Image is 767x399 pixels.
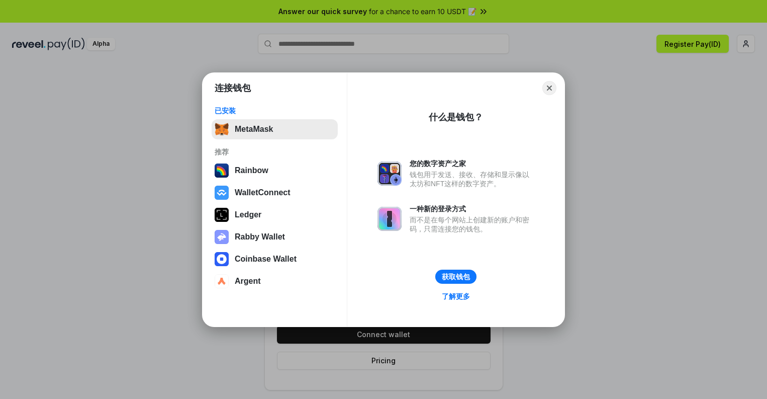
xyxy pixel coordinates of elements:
img: svg+xml,%3Csvg%20width%3D%2228%22%20height%3D%2228%22%20viewBox%3D%220%200%2028%2028%22%20fill%3D... [215,252,229,266]
img: svg+xml,%3Csvg%20xmlns%3D%22http%3A%2F%2Fwww.w3.org%2F2000%2Fsvg%22%20width%3D%2228%22%20height%3... [215,208,229,222]
div: MetaMask [235,125,273,134]
img: svg+xml,%3Csvg%20xmlns%3D%22http%3A%2F%2Fwww.w3.org%2F2000%2Fsvg%22%20fill%3D%22none%22%20viewBox... [215,230,229,244]
div: 什么是钱包？ [429,111,483,123]
a: 了解更多 [436,290,476,303]
div: 而不是在每个网站上创建新的账户和密码，只需连接您的钱包。 [410,215,534,233]
div: 钱包用于发送、接收、存储和显示像以太坊和NFT这样的数字资产。 [410,170,534,188]
div: 推荐 [215,147,335,156]
img: svg+xml,%3Csvg%20xmlns%3D%22http%3A%2F%2Fwww.w3.org%2F2000%2Fsvg%22%20fill%3D%22none%22%20viewBox... [377,162,402,186]
img: svg+xml,%3Csvg%20width%3D%2228%22%20height%3D%2228%22%20viewBox%3D%220%200%2028%2028%22%20fill%3D... [215,274,229,288]
div: 了解更多 [442,292,470,301]
div: 您的数字资产之家 [410,159,534,168]
img: svg+xml,%3Csvg%20fill%3D%22none%22%20height%3D%2233%22%20viewBox%3D%220%200%2035%2033%22%20width%... [215,122,229,136]
button: Close [542,81,556,95]
div: Ledger [235,210,261,219]
div: Rainbow [235,166,268,175]
div: 获取钱包 [442,272,470,281]
div: 已安装 [215,106,335,115]
button: Argent [212,271,338,291]
h1: 连接钱包 [215,82,251,94]
div: WalletConnect [235,188,291,197]
button: MetaMask [212,119,338,139]
button: Rabby Wallet [212,227,338,247]
img: svg+xml,%3Csvg%20width%3D%22120%22%20height%3D%22120%22%20viewBox%3D%220%200%20120%20120%22%20fil... [215,164,229,178]
button: WalletConnect [212,183,338,203]
img: svg+xml,%3Csvg%20xmlns%3D%22http%3A%2F%2Fwww.w3.org%2F2000%2Fsvg%22%20fill%3D%22none%22%20viewBox... [377,207,402,231]
img: svg+xml,%3Csvg%20width%3D%2228%22%20height%3D%2228%22%20viewBox%3D%220%200%2028%2028%22%20fill%3D... [215,186,229,200]
div: Rabby Wallet [235,232,285,242]
button: Rainbow [212,161,338,181]
div: Argent [235,277,261,286]
button: Coinbase Wallet [212,249,338,269]
button: Ledger [212,205,338,225]
button: 获取钱包 [435,270,476,284]
div: Coinbase Wallet [235,255,297,264]
div: 一种新的登录方式 [410,204,534,213]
